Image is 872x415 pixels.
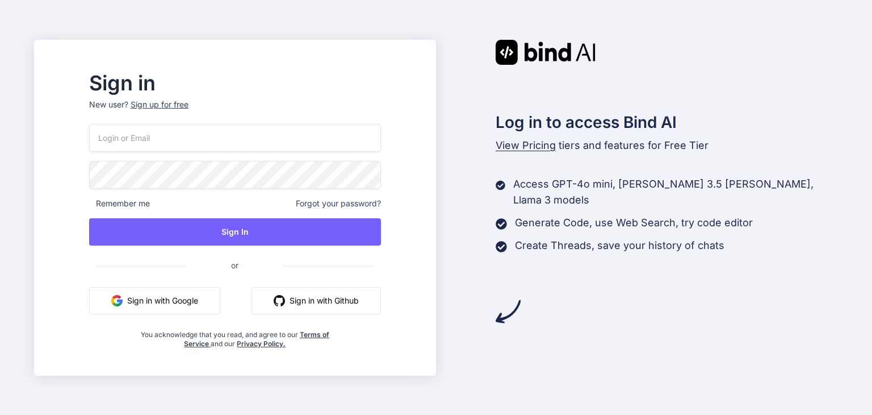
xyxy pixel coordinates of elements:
p: tiers and features for Free Tier [496,138,839,153]
span: View Pricing [496,139,556,151]
span: Forgot your password? [296,198,381,209]
a: Privacy Policy. [237,339,286,348]
h2: Sign in [89,74,381,92]
p: Create Threads, save your history of chats [515,238,724,254]
p: New user? [89,99,381,124]
span: or [186,251,284,279]
img: github [274,295,285,306]
span: Remember me [89,198,150,209]
button: Sign in with Github [251,287,381,314]
a: Terms of Service [184,330,329,348]
h2: Log in to access Bind AI [496,110,839,134]
div: You acknowledge that you read, and agree to our and our [137,323,332,348]
button: Sign In [89,218,381,246]
img: google [111,295,123,306]
p: Generate Code, use Web Search, try code editor [515,215,753,231]
img: arrow [496,299,521,324]
button: Sign in with Google [89,287,220,314]
img: Bind AI logo [496,40,596,65]
p: Access GPT-4o mini, [PERSON_NAME] 3.5 [PERSON_NAME], Llama 3 models [513,176,838,208]
div: Sign up for free [131,99,188,110]
input: Login or Email [89,124,381,152]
